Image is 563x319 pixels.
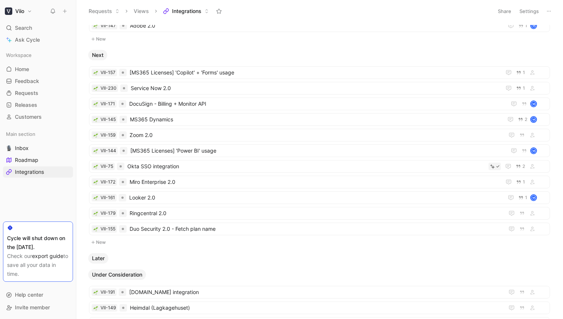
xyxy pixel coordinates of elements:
[93,195,98,200] div: 🌱
[516,6,542,16] button: Settings
[88,50,107,60] button: Next
[93,211,98,216] button: 🌱
[101,225,115,233] div: VII-155
[89,129,550,141] a: 🌱VII-159Zoom 2.0
[515,178,527,186] button: 1
[89,82,550,95] a: 🌱VII-230Service Now 2.01
[15,168,44,176] span: Integrations
[3,302,73,313] div: Invite member
[525,23,527,28] span: 1
[88,253,108,264] button: Later
[89,98,550,110] a: 🌱VII-171DocuSign - Billing + Monitor APIM
[3,6,34,16] button: ViioViio
[3,34,73,45] a: Ask Cycle
[101,22,116,29] div: VII-147
[15,23,32,32] span: Search
[130,146,503,155] span: [MS365 Licenses] 'Power BI' usage
[131,84,498,93] span: Service Now 2.0
[531,117,536,122] div: M
[523,86,525,90] span: 1
[130,209,501,218] span: Ringcentral 2.0
[89,160,550,173] a: 🌱VII-75Okta SSO integration2
[101,69,115,76] div: VII-157
[172,7,201,15] span: Integrations
[15,77,39,85] span: Feedback
[93,165,98,169] img: 🌱
[129,288,501,297] span: [DOMAIN_NAME] integration
[89,113,550,126] a: 🌱VII-145MS365 Dynamics2M
[15,35,40,44] span: Ask Cycle
[88,238,551,247] button: New
[93,226,98,232] button: 🌱
[93,23,98,28] button: 🌱
[3,143,73,154] a: 🎙️Inbox
[101,116,116,123] div: VII-145
[130,178,498,186] span: Miro Enterprise 2.0
[85,253,554,264] div: Later
[3,128,73,140] div: Main section
[15,66,29,73] span: Home
[7,234,69,252] div: Cycle will shut down on the [DATE].
[93,71,98,75] img: 🌱
[93,305,98,310] button: 🌱
[93,148,98,153] button: 🌱
[130,303,501,312] span: Heimdal (Lagkagehuset)
[93,179,98,185] button: 🌱
[93,180,98,185] img: 🌱
[93,211,98,216] img: 🌱
[93,102,98,106] img: 🌱
[3,99,73,111] a: Releases
[92,271,142,278] span: Under Consideration
[5,7,12,15] img: Viio
[3,128,73,178] div: Main section🎙️InboxRoadmapIntegrations
[89,286,550,299] a: 🌱VII-191[DOMAIN_NAME] integration
[89,66,550,79] a: 🌱VII-157[MS365 Licenses] 'Copilot' + 'Forms' usage1
[15,156,38,164] span: Roadmap
[101,163,113,170] div: VII-75
[523,180,525,184] span: 1
[93,290,98,295] img: 🌱
[130,115,500,124] span: MS365 Dynamics
[89,302,550,314] a: 🌱VII-149Heimdal (Lagkagehuset)
[130,131,501,140] span: Zoom 2.0
[93,70,98,75] button: 🌱
[88,35,551,44] button: New
[3,289,73,300] div: Help center
[93,86,98,91] button: 🌱
[93,117,98,122] div: 🌱
[93,133,98,138] button: 🌱
[523,70,525,75] span: 1
[3,64,73,75] a: Home
[93,164,98,169] button: 🌱
[517,194,529,202] button: 1
[93,227,98,232] img: 🌱
[4,144,13,153] button: 🎙️
[93,306,98,310] img: 🌱
[15,89,38,97] span: Requests
[531,101,536,106] div: M
[15,144,29,152] span: Inbox
[93,196,98,200] img: 🌱
[93,133,98,138] img: 🌱
[101,288,115,296] div: VII-191
[525,117,527,122] span: 2
[15,291,43,298] span: Help center
[101,304,116,312] div: VII-149
[89,223,550,235] a: 🌱VII-155Duo Security 2.0 - Fetch plan name
[93,86,98,91] img: 🌱
[89,144,550,157] a: 🌱VII-144[MS365 Licenses] 'Power BI' usageM
[101,100,115,108] div: VII-171
[92,255,105,262] span: Later
[160,6,212,17] button: Integrations
[89,176,550,188] a: 🌱VII-172Miro Enterprise 2.01
[517,22,529,30] button: 1
[3,87,73,99] a: Requests
[93,101,98,106] button: 🌱
[15,101,37,109] span: Releases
